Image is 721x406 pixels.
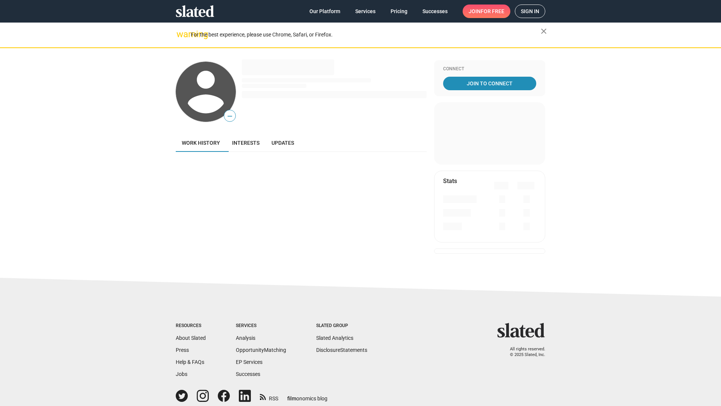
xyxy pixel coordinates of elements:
a: Work history [176,134,226,152]
div: Resources [176,323,206,329]
span: Join To Connect [445,77,535,90]
a: filmonomics blog [287,389,327,402]
a: Press [176,347,189,353]
div: Connect [443,66,536,72]
mat-icon: close [539,27,548,36]
a: Services [349,5,382,18]
a: About Slated [176,335,206,341]
a: RSS [260,391,278,402]
a: Sign in [515,5,545,18]
span: Join [469,5,504,18]
a: Joinfor free [463,5,510,18]
span: film [287,395,296,401]
a: Successes [416,5,454,18]
span: Successes [422,5,448,18]
span: — [224,111,235,121]
span: Our Platform [309,5,340,18]
span: for free [481,5,504,18]
a: Help & FAQs [176,359,204,365]
span: Services [355,5,376,18]
mat-icon: warning [176,30,186,39]
p: All rights reserved. © 2025 Slated, Inc. [502,347,545,358]
span: Pricing [391,5,407,18]
a: Join To Connect [443,77,536,90]
a: Successes [236,371,260,377]
span: Interests [232,140,259,146]
span: Sign in [521,5,539,18]
mat-card-title: Stats [443,177,457,185]
a: EP Services [236,359,262,365]
a: Analysis [236,335,255,341]
a: Our Platform [303,5,346,18]
a: Jobs [176,371,187,377]
a: Interests [226,134,265,152]
a: Pricing [385,5,413,18]
span: Work history [182,140,220,146]
a: Slated Analytics [316,335,353,341]
a: Updates [265,134,300,152]
span: Updates [272,140,294,146]
a: DisclosureStatements [316,347,367,353]
div: Services [236,323,286,329]
a: OpportunityMatching [236,347,286,353]
div: For the best experience, please use Chrome, Safari, or Firefox. [191,30,541,40]
div: Slated Group [316,323,367,329]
